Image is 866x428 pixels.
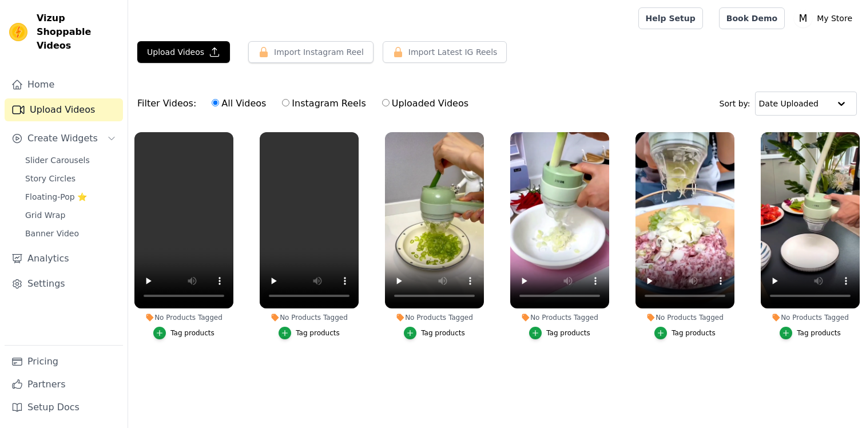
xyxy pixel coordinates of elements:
button: Import Latest IG Reels [383,41,507,63]
a: Story Circles [18,171,123,187]
div: Tag products [170,328,214,338]
div: No Products Tagged [134,313,233,322]
button: Tag products [780,327,841,339]
button: Tag products [529,327,590,339]
a: Setup Docs [5,396,123,419]
a: Settings [5,272,123,295]
button: Upload Videos [137,41,230,63]
div: Tag products [421,328,465,338]
a: Upload Videos [5,98,123,121]
span: Create Widgets [27,132,98,145]
span: Vizup Shoppable Videos [37,11,118,53]
div: Tag products [672,328,716,338]
a: Banner Video [18,225,123,241]
a: Partners [5,373,123,396]
button: Tag products [153,327,214,339]
button: Import Instagram Reel [248,41,374,63]
input: All Videos [212,99,219,106]
img: Vizup [9,23,27,41]
text: M [799,13,808,24]
div: Sort by: [720,92,857,116]
label: Uploaded Videos [382,96,469,111]
div: No Products Tagged [260,313,359,322]
a: Pricing [5,350,123,373]
input: Instagram Reels [282,99,289,106]
label: All Videos [211,96,267,111]
a: Help Setup [638,7,703,29]
span: Banner Video [25,228,79,239]
span: Import Latest IG Reels [408,46,498,58]
button: Tag products [654,327,716,339]
button: Tag products [279,327,340,339]
p: My Store [812,8,857,29]
span: Grid Wrap [25,209,65,221]
div: No Products Tagged [761,313,860,322]
a: Book Demo [719,7,785,29]
a: Grid Wrap [18,207,123,223]
div: No Products Tagged [385,313,484,322]
button: M My Store [794,8,857,29]
button: Create Widgets [5,127,123,150]
span: Story Circles [25,173,76,184]
div: No Products Tagged [635,313,734,322]
a: Slider Carousels [18,152,123,168]
a: Home [5,73,123,96]
span: Floating-Pop ⭐ [25,191,87,203]
input: Uploaded Videos [382,99,390,106]
button: Tag products [404,327,465,339]
span: Slider Carousels [25,154,90,166]
a: Floating-Pop ⭐ [18,189,123,205]
div: Filter Videos: [137,90,475,117]
div: Tag products [797,328,841,338]
div: Tag products [296,328,340,338]
label: Instagram Reels [281,96,366,111]
a: Analytics [5,247,123,270]
div: No Products Tagged [510,313,609,322]
div: Tag products [546,328,590,338]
